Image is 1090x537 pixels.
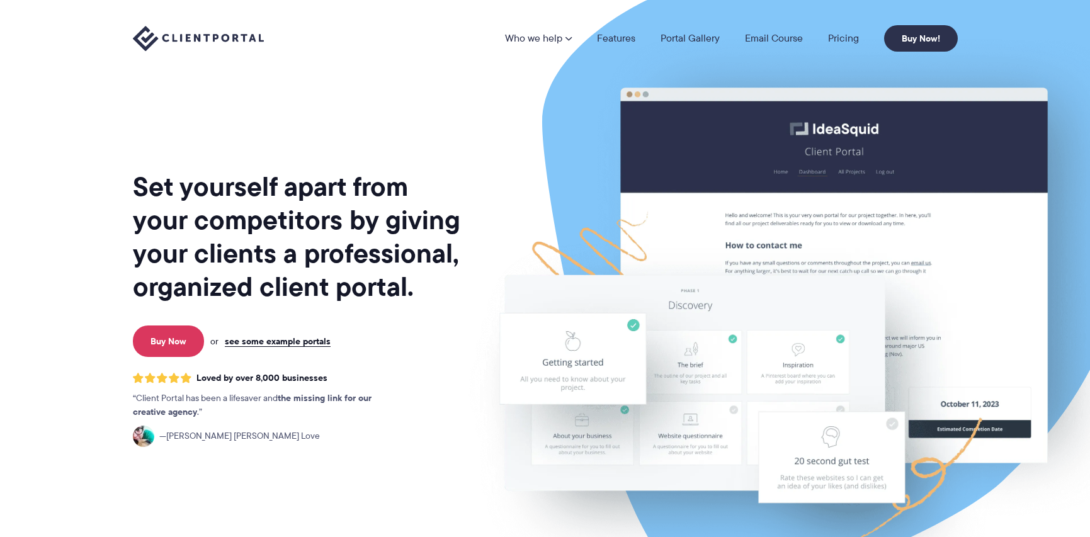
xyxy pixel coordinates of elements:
[159,429,320,443] span: [PERSON_NAME] [PERSON_NAME] Love
[133,391,372,419] strong: the missing link for our creative agency
[210,336,219,347] span: or
[196,373,327,383] span: Loved by over 8,000 businesses
[133,325,204,357] a: Buy Now
[225,336,331,347] a: see some example portals
[884,25,958,52] a: Buy Now!
[828,33,859,43] a: Pricing
[661,33,720,43] a: Portal Gallery
[745,33,803,43] a: Email Course
[133,392,397,419] p: Client Portal has been a lifesaver and .
[133,170,463,303] h1: Set yourself apart from your competitors by giving your clients a professional, organized client ...
[505,33,572,43] a: Who we help
[597,33,635,43] a: Features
